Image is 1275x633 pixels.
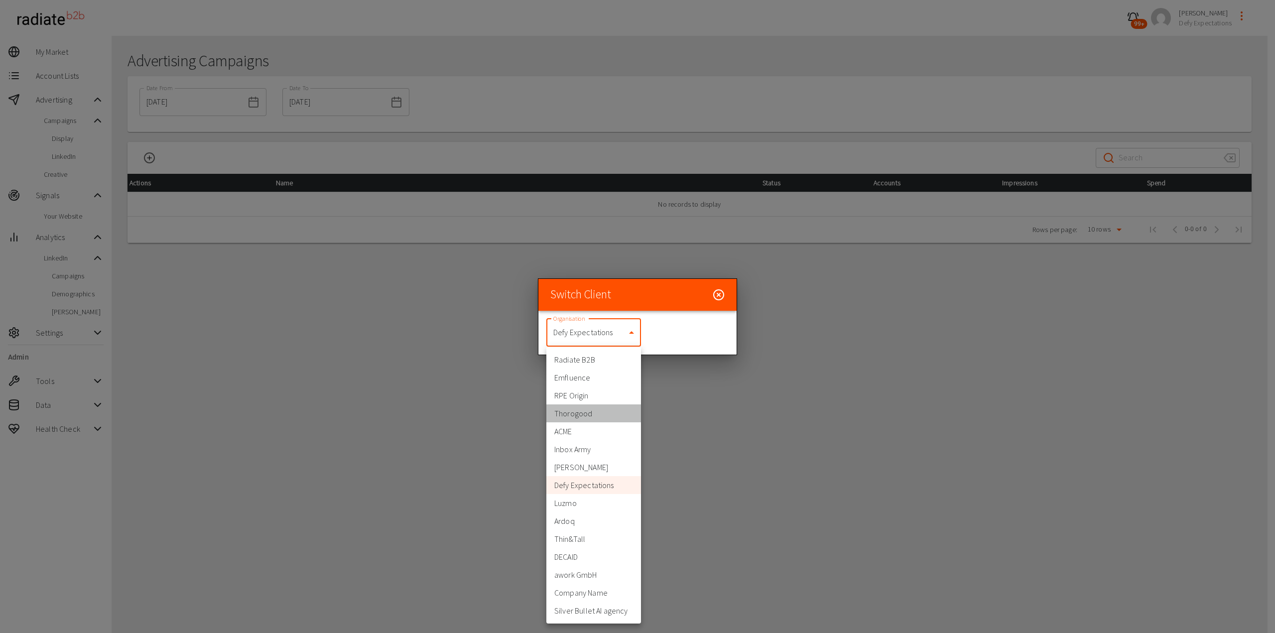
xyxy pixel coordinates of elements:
[546,476,641,494] li: Defy Expectations
[546,440,641,458] li: Inbox Army
[546,602,641,620] li: Silver Bullet AI agency
[546,351,641,369] li: Radiate B2B
[546,369,641,386] li: Emfluence
[546,494,641,512] li: Luzmo
[546,458,641,476] li: [PERSON_NAME]
[546,422,641,440] li: ACME
[546,530,641,548] li: Thin&Tall
[546,386,641,404] li: RPE Origin
[546,584,641,602] li: Company Name
[546,566,641,584] li: awork GmbH
[546,548,641,566] li: DECAID
[546,512,641,530] li: Ardoq
[546,404,641,422] li: Thorogood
